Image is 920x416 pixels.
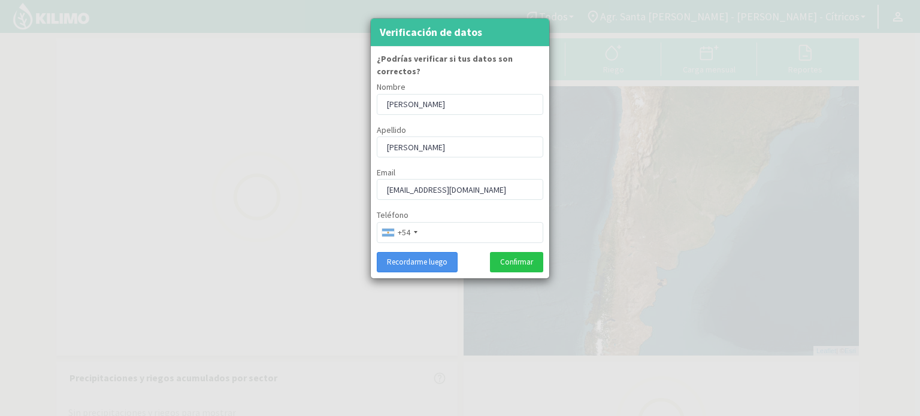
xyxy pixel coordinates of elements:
span: Nombre [377,81,405,92]
span: Email [377,167,395,178]
div: +54 [398,226,410,239]
h4: Verificación de datos [380,24,482,41]
span: Teléfono [377,209,408,220]
label: ¿Podrías verificar si tus datos son correctos? [377,53,543,78]
span: Apellido [377,125,406,135]
button: Recordarme luego [377,252,458,272]
button: Confirmar [490,252,543,272]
